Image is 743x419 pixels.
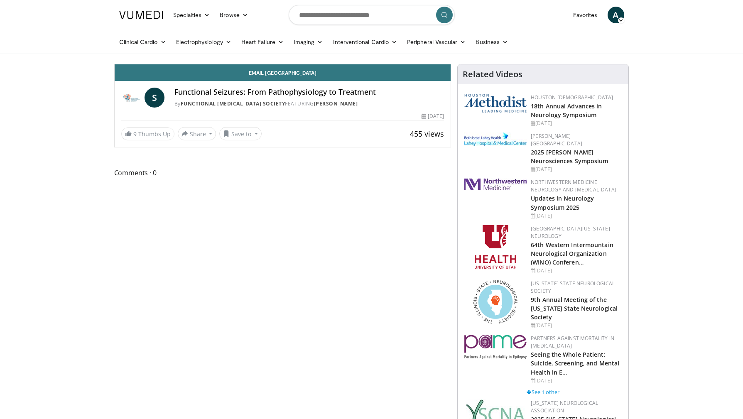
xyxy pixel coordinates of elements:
[531,166,622,173] div: [DATE]
[328,34,402,50] a: Interventional Cardio
[527,388,559,396] a: See 1 other
[531,94,613,101] a: Houston [DEMOGRAPHIC_DATA]
[531,194,594,211] a: Updates in Neurology Symposium 2025
[463,69,522,79] h4: Related Videos
[174,100,444,108] div: By FEATURING
[289,5,455,25] input: Search topics, interventions
[289,34,328,50] a: Imaging
[410,129,444,139] span: 455 views
[531,212,622,220] div: [DATE]
[475,225,516,269] img: f6362829-b0a3-407d-a044-59546adfd345.png.150x105_q85_autocrop_double_scale_upscale_version-0.2.png
[145,88,164,108] a: S
[464,94,527,113] img: 5e4488cc-e109-4a4e-9fd9-73bb9237ee91.png.150x105_q85_autocrop_double_scale_upscale_version-0.2.png
[531,335,614,349] a: Partners Against Mortality in [MEDICAL_DATA]
[178,127,216,140] button: Share
[531,148,608,165] a: 2025 [PERSON_NAME] Neurosciences Symposium
[114,167,451,178] span: Comments 0
[119,11,163,19] img: VuMedi Logo
[531,280,615,294] a: [US_STATE] State Neurological Society
[471,34,513,50] a: Business
[121,127,174,140] a: 9 Thumbs Up
[608,7,624,23] a: A
[568,7,603,23] a: Favorites
[133,130,137,138] span: 9
[215,7,253,23] a: Browse
[531,322,622,329] div: [DATE]
[531,102,602,119] a: 18th Annual Advances in Neurology Symposium
[531,267,622,274] div: [DATE]
[181,100,285,107] a: Functional [MEDICAL_DATA] Society
[531,241,613,266] a: 64th Western Intermountain Neurological Organization (WINO) Conferen…
[473,280,517,323] img: 71a8b48c-8850-4916-bbdd-e2f3ccf11ef9.png.150x105_q85_autocrop_double_scale_upscale_version-0.2.png
[531,120,622,127] div: [DATE]
[174,88,444,97] h4: Functional Seizures: From Pathophysiology to Treatment
[422,113,444,120] div: [DATE]
[464,132,527,146] img: e7977282-282c-4444-820d-7cc2733560fd.jpg.150x105_q85_autocrop_double_scale_upscale_version-0.2.jpg
[402,34,471,50] a: Peripheral Vascular
[531,350,619,376] a: Seeing the Whole Patient: Suicide, Screening, and Mental Health in E…
[531,296,618,321] a: 9th Annual Meeting of the [US_STATE] State Neurological Society
[531,225,610,240] a: [GEOGRAPHIC_DATA][US_STATE] Neurology
[171,34,236,50] a: Electrophysiology
[531,179,616,193] a: Northwestern Medicine Neurology and [MEDICAL_DATA]
[121,88,141,108] img: Functional Neurological Disorder Society
[115,64,451,81] a: Email [GEOGRAPHIC_DATA]
[219,127,262,140] button: Save to
[531,132,582,147] a: [PERSON_NAME][GEOGRAPHIC_DATA]
[531,377,622,385] div: [DATE]
[314,100,358,107] a: [PERSON_NAME]
[464,179,527,190] img: 2a462fb6-9365-492a-ac79-3166a6f924d8.png.150x105_q85_autocrop_double_scale_upscale_version-0.2.jpg
[114,34,171,50] a: Clinical Cardio
[531,399,598,414] a: [US_STATE] Neurological Association
[236,34,289,50] a: Heart Failure
[464,335,527,359] img: eb8b354f-837c-42f6-ab3d-1e8ded9eaae7.png.150x105_q85_autocrop_double_scale_upscale_version-0.2.png
[168,7,215,23] a: Specialties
